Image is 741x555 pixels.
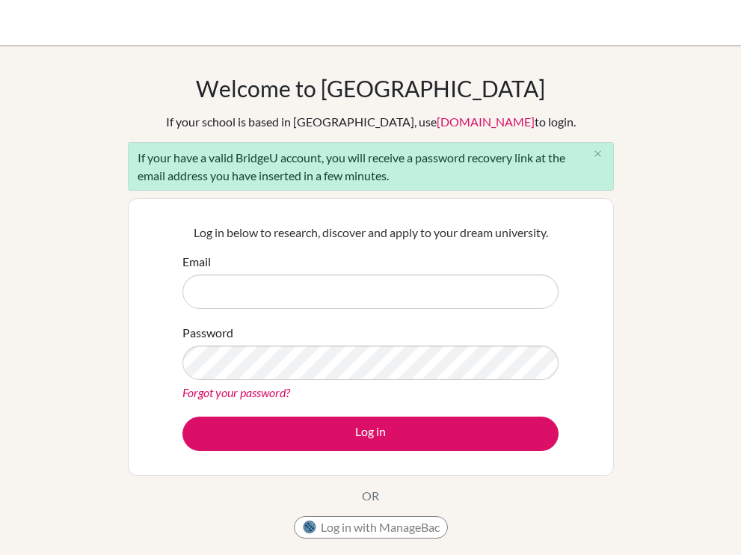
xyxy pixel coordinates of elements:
[583,143,613,165] button: Close
[166,113,576,131] div: If your school is based in [GEOGRAPHIC_DATA], use to login.
[182,253,211,271] label: Email
[182,417,559,451] button: Log in
[592,148,603,159] i: close
[196,75,545,102] h1: Welcome to [GEOGRAPHIC_DATA]
[362,487,379,505] p: OR
[182,324,233,342] label: Password
[182,224,559,242] p: Log in below to research, discover and apply to your dream university.
[294,516,448,539] button: Log in with ManageBac
[182,385,290,399] a: Forgot your password?
[437,114,535,129] a: [DOMAIN_NAME]
[128,142,614,191] div: If your have a valid BridgeU account, you will receive a password recovery link at the email addr...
